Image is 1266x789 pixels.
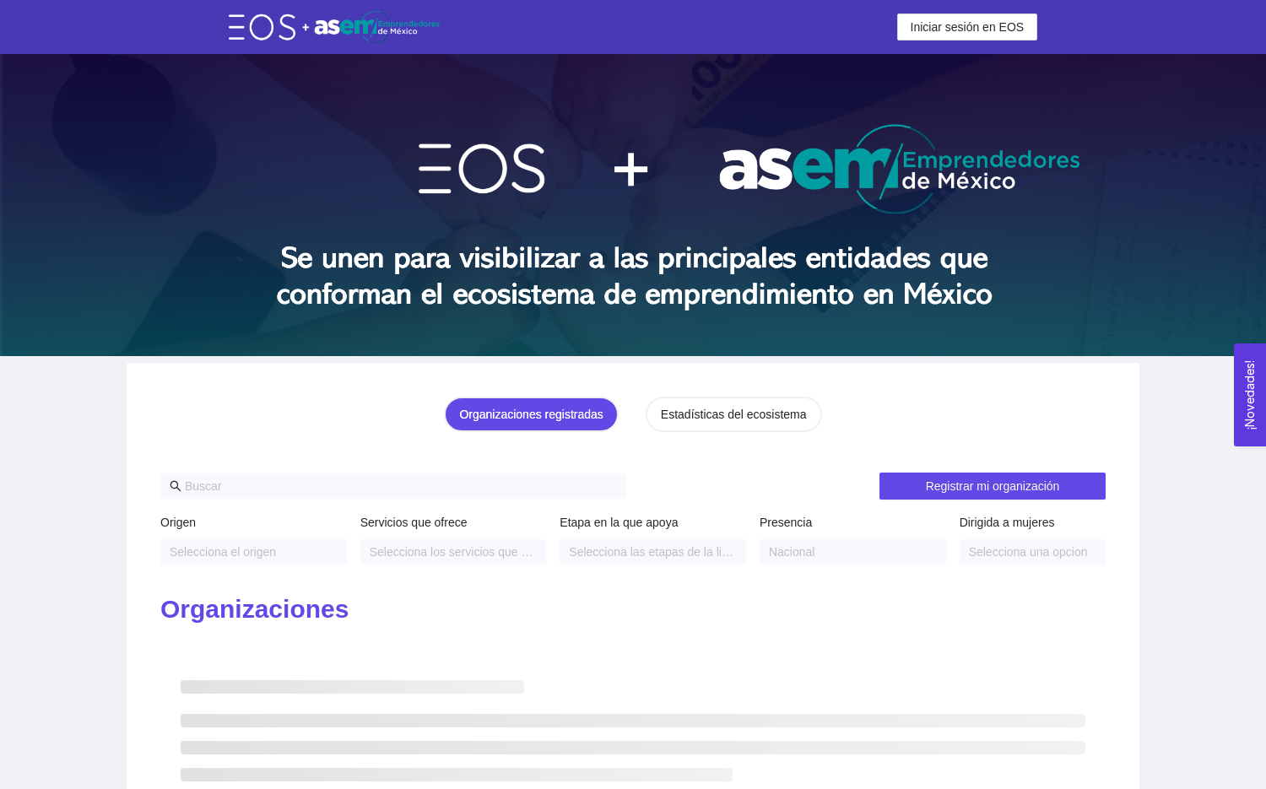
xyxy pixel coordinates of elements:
span: Registrar mi organización [926,477,1060,495]
label: Presencia [760,513,812,532]
label: Dirigida a mujeres [960,513,1055,532]
span: search [170,480,181,492]
span: Iniciar sesión en EOS [911,18,1025,36]
input: Buscar [185,477,617,495]
div: Estadísticas del ecosistema [661,405,807,424]
label: Etapa en la que apoya [560,513,678,532]
button: Open Feedback Widget [1234,343,1266,446]
img: eos-asem-logo.38b026ae.png [229,11,440,42]
button: Iniciar sesión en EOS [897,14,1038,41]
label: Servicios que ofrece [360,513,468,532]
h2: Organizaciones [160,592,1106,627]
label: Origen [160,513,196,532]
button: Registrar mi organización [879,473,1106,500]
div: Organizaciones registradas [459,405,603,424]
